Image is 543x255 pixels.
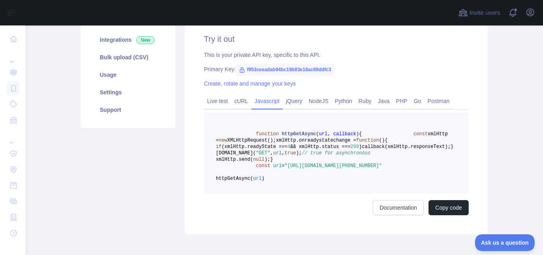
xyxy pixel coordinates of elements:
[270,150,273,156] span: ,
[264,157,270,162] span: );
[6,129,19,145] div: ...
[385,138,388,143] span: {
[411,95,425,107] a: Go
[350,144,359,150] span: 200
[251,95,283,107] a: Javascript
[90,84,166,101] a: Settings
[413,131,428,137] span: const
[90,101,166,119] a: Support
[316,131,319,137] span: (
[256,150,270,156] span: "GET"
[227,138,276,143] span: XMLHttpRequest();
[90,31,166,49] a: Integrations New
[273,150,282,156] span: url
[204,51,469,59] div: This is your private API key, specific to this API.
[382,138,385,143] span: )
[429,200,469,215] button: Copy code
[204,95,231,107] a: Live test
[359,131,362,137] span: {
[285,150,296,156] span: true
[282,131,316,137] span: httpGetAsync
[469,8,500,18] span: Invite users
[282,163,285,169] span: =
[305,95,332,107] a: NodeJS
[457,6,502,19] button: Invite users
[204,65,469,73] div: Primary Key:
[90,66,166,84] a: Usage
[425,95,453,107] a: Postman
[216,144,221,150] span: if
[373,200,424,215] a: Documentation
[319,131,356,137] span: url, callback
[204,80,296,87] a: Create, rotate and manage your keys
[256,131,279,137] span: function
[475,234,535,251] iframe: Toggle Customer Support
[219,138,227,143] span: new
[270,157,273,162] span: }
[379,138,382,143] span: (
[285,163,382,169] span: "[URL][DOMAIN_NAME][PHONE_NUMBER]"
[362,144,450,150] span: callback(xmlHttp.responseText);
[296,150,302,156] span: );
[276,138,356,143] span: xmlHttp.onreadystatechange =
[216,150,256,156] span: [DOMAIN_NAME](
[283,95,305,107] a: jQuery
[375,95,393,107] a: Java
[282,150,285,156] span: ,
[231,95,251,107] a: cURL
[359,144,362,150] span: )
[290,144,350,150] span: && xmlHttp.status ===
[6,48,19,64] div: ...
[253,176,262,181] span: url
[356,131,359,137] span: )
[253,157,265,162] span: null
[236,64,334,76] span: f953ceeadab94bc19b83e18ac69ddfc3
[355,95,375,107] a: Ruby
[332,95,355,107] a: Python
[204,33,469,45] h2: Try it out
[356,138,379,143] span: function
[221,144,287,150] span: (xmlHttp.readyState ===
[393,95,411,107] a: PHP
[90,49,166,66] a: Bulk upload (CSV)
[262,176,264,181] span: )
[256,163,270,169] span: const
[216,157,253,162] span: xmlHttp.send(
[273,163,282,169] span: url
[287,144,290,150] span: 4
[136,36,155,44] span: New
[302,150,370,156] span: // true for asynchronous
[451,144,454,150] span: }
[216,176,253,181] span: httpGetAsync(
